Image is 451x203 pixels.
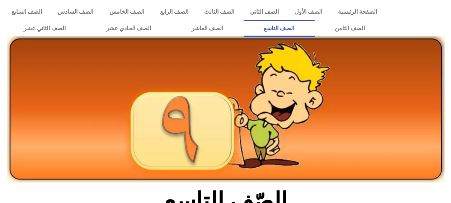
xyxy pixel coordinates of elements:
[287,4,330,20] a: الصف الأول
[172,20,244,37] a: الصف العاشر
[152,4,196,20] a: الصف الرابع
[244,20,315,37] a: الصف التاسع
[196,4,242,20] a: الصف الثالث
[86,20,172,37] a: الصف الحادي عشر
[50,4,101,20] a: الصف السادس
[330,4,385,20] a: الصفحة الرئيسية
[315,20,385,37] a: الصف الثامن
[4,20,86,37] a: الصف الثاني عشر
[242,4,287,20] a: الصف الثاني
[4,4,50,20] a: الصف السابع
[101,4,152,20] a: الصف الخامس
